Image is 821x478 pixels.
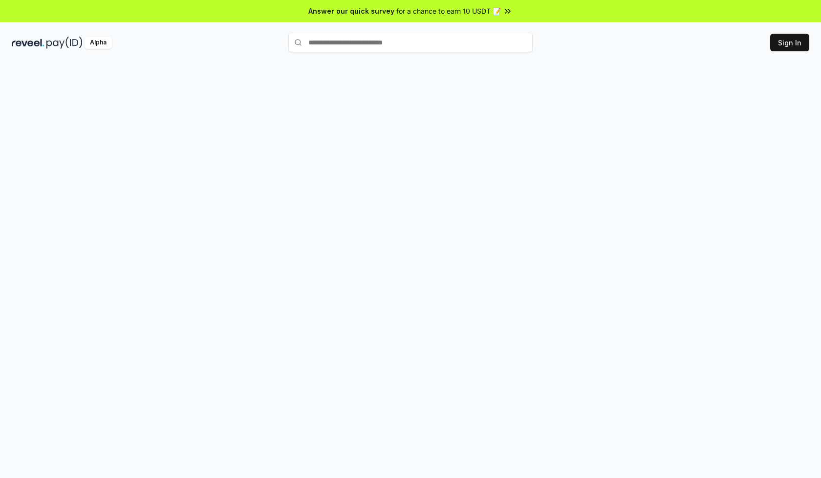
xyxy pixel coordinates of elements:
[396,6,501,16] span: for a chance to earn 10 USDT 📝
[46,37,83,49] img: pay_id
[12,37,44,49] img: reveel_dark
[770,34,809,51] button: Sign In
[85,37,112,49] div: Alpha
[308,6,394,16] span: Answer our quick survey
